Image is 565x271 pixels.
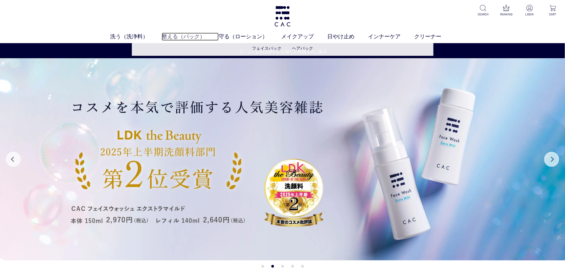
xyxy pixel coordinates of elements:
a: 日やけ止め [327,33,368,41]
a: 【いつでも10％OFF】お得な定期購入のご案内 [0,49,565,55]
a: CART [545,5,560,17]
a: インナーケア [368,33,414,41]
button: Previous [6,152,21,167]
img: logo [274,6,292,27]
button: 1 of 5 [261,265,264,268]
button: Next [544,152,559,167]
p: LOGIN [522,12,537,17]
button: 2 of 5 [271,265,274,268]
a: メイクアップ [281,33,327,41]
a: クリーナー [414,33,455,41]
p: SEARCH [476,12,490,17]
button: 4 of 5 [291,265,294,268]
p: RANKING [499,12,514,17]
a: 洗う（洗浄料） [110,33,162,41]
a: ヘアパック [292,46,313,51]
a: 守る（ローション） [219,33,281,41]
a: 整える（パック） [162,33,219,41]
a: フェイスパック [252,46,281,51]
a: SEARCH [476,5,490,17]
button: 3 of 5 [281,265,284,268]
p: CART [545,12,560,17]
a: LOGIN [522,5,537,17]
button: 5 of 5 [301,265,304,268]
a: RANKING [499,5,514,17]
